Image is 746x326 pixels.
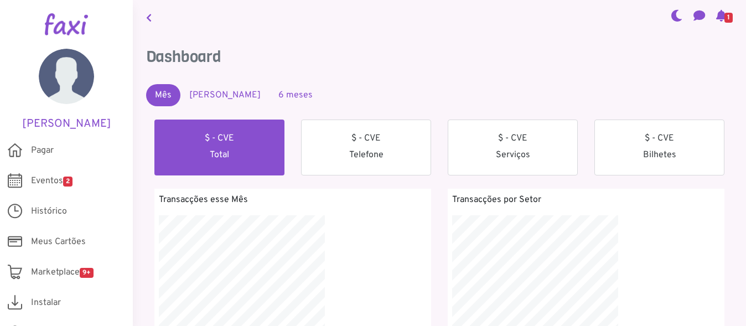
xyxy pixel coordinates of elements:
[17,49,116,131] a: [PERSON_NAME]
[459,148,566,162] p: Serviços
[31,266,94,279] span: Marketplace
[606,133,713,144] h6: $ - CVE
[606,148,713,162] p: Bilhetes
[166,148,273,162] p: Total
[31,144,54,157] span: Pagar
[166,133,273,144] h6: $ - CVE
[31,205,67,218] span: Histórico
[180,84,270,106] a: [PERSON_NAME]
[159,193,427,206] p: Transacções esse Mês
[63,177,72,187] span: 2
[146,84,180,106] a: Mês
[31,296,61,309] span: Instalar
[459,133,566,144] h6: $ - CVE
[270,84,322,106] a: 6 meses
[146,48,733,66] h3: Dashboard
[80,268,94,278] span: 9+
[313,133,419,144] h6: $ - CVE
[17,117,116,131] h5: [PERSON_NAME]
[31,174,72,188] span: Eventos
[724,13,733,23] span: 1
[31,235,86,249] span: Meus Cartões
[452,193,720,206] p: Transacções por Setor
[313,148,419,162] p: Telefone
